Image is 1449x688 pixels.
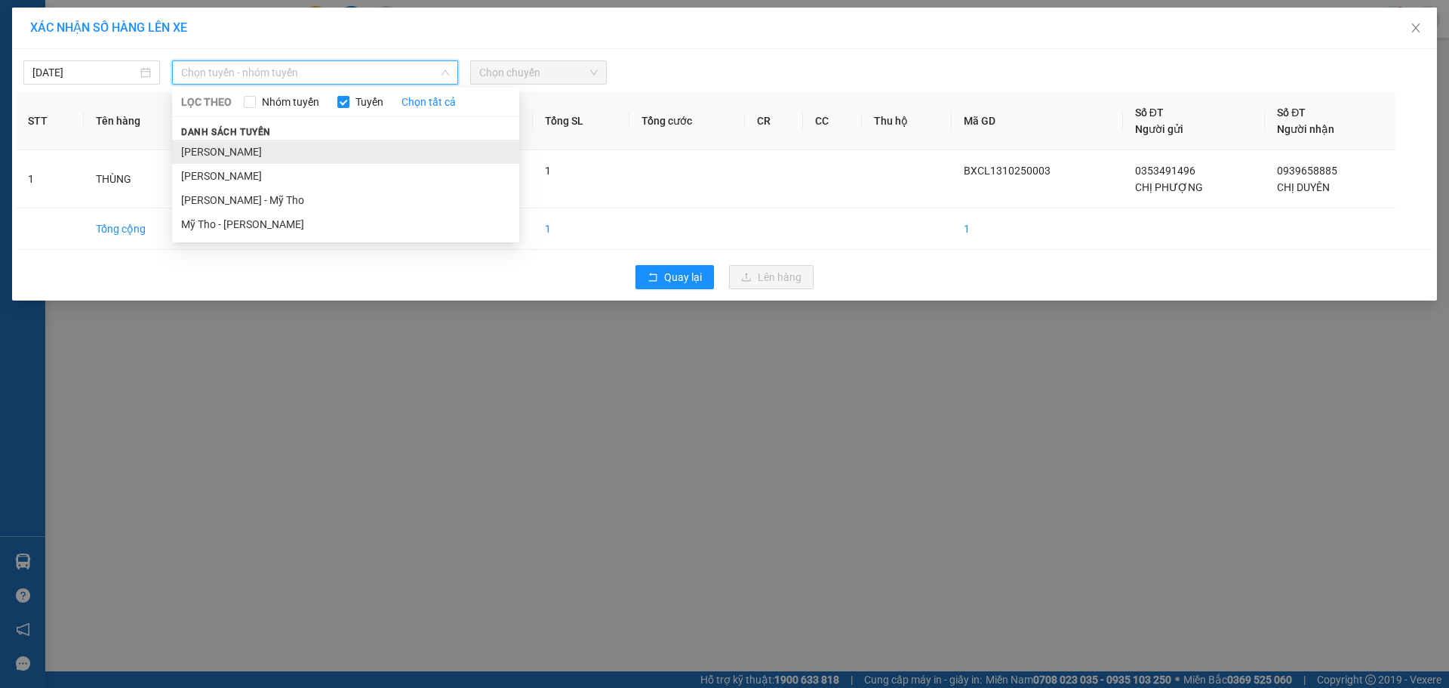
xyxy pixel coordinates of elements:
td: 1 [533,208,629,250]
span: 0353491496 [1135,165,1195,177]
span: BXCL1310250003 [964,165,1051,177]
span: CHỊ DUYÊN [1277,181,1330,193]
th: CR [745,92,803,150]
button: uploadLên hàng [729,265,814,289]
th: Tên hàng [84,92,198,150]
span: Số ĐT [1135,106,1164,119]
span: 0939658885 [1277,165,1337,177]
span: LỌC THEO [181,94,232,110]
th: CC [803,92,861,150]
li: [PERSON_NAME] [172,164,519,188]
a: Chọn tất cả [401,94,456,110]
span: Danh sách tuyến [172,125,280,139]
span: Chọn tuyến - nhóm tuyến [181,61,449,84]
span: Chọn chuyến [479,61,598,84]
span: down [441,68,450,77]
button: rollbackQuay lại [635,265,714,289]
th: Thu hộ [862,92,952,150]
li: [PERSON_NAME] - Mỹ Tho [172,188,519,212]
th: STT [16,92,84,150]
td: THÙNG [84,150,198,208]
span: close [1410,22,1422,34]
span: Người gửi [1135,123,1183,135]
span: CHỊ PHƯỢNG [1135,181,1203,193]
li: Mỹ Tho - [PERSON_NAME] [172,212,519,236]
span: Người nhận [1277,123,1334,135]
th: Mã GD [952,92,1123,150]
span: Số ĐT [1277,106,1306,119]
th: Tổng SL [533,92,629,150]
span: Quay lại [664,269,702,285]
span: rollback [648,272,658,284]
input: 13/10/2025 [32,64,137,81]
th: Tổng cước [629,92,745,150]
button: Close [1395,8,1437,50]
span: Nhóm tuyến [256,94,325,110]
span: Tuyến [349,94,389,110]
li: [PERSON_NAME] [172,140,519,164]
span: 1 [545,165,551,177]
td: 1 [952,208,1123,250]
td: 1 [16,150,84,208]
td: Tổng cộng [84,208,198,250]
span: XÁC NHẬN SỐ HÀNG LÊN XE [30,20,187,35]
